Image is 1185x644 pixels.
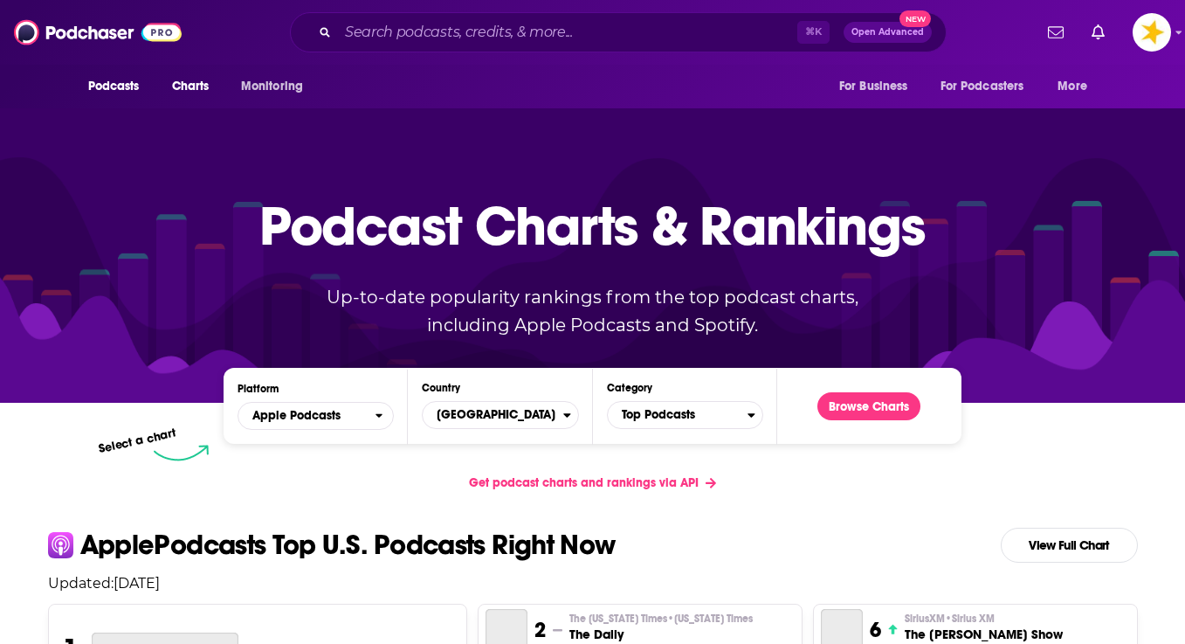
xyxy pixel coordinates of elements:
[161,70,220,103] a: Charts
[338,18,797,46] input: Search podcasts, credits, & more...
[905,612,1063,643] a: SiriusXM•Sirius XMThe [PERSON_NAME] Show
[1133,13,1171,52] span: Logged in as Spreaker_Prime
[290,12,947,52] div: Search podcasts, credits, & more...
[899,10,931,27] span: New
[905,626,1063,643] h3: The [PERSON_NAME] Show
[34,575,1152,592] p: Updated: [DATE]
[238,402,394,430] h2: Platforms
[1133,13,1171,52] button: Show profile menu
[80,531,616,559] p: Apple Podcasts Top U.S. Podcasts Right Now
[1001,528,1138,563] a: View Full Chart
[817,392,920,420] button: Browse Charts
[797,21,830,44] span: ⌘ K
[98,426,178,456] p: Select a chart
[238,402,394,430] button: open menu
[154,445,209,461] img: select arrow
[929,70,1050,103] button: open menu
[569,612,753,643] a: The [US_STATE] Times•[US_STATE] TimesThe Daily
[172,74,210,99] span: Charts
[905,612,995,626] span: SiriusXM
[423,400,562,430] span: [GEOGRAPHIC_DATA]
[844,22,932,43] button: Open AdvancedNew
[455,461,730,504] a: Get podcast charts and rankings via API
[945,613,995,625] span: • Sirius XM
[851,28,924,37] span: Open Advanced
[1058,74,1087,99] span: More
[88,74,140,99] span: Podcasts
[76,70,162,103] button: open menu
[469,475,699,490] span: Get podcast charts and rankings via API
[1085,17,1112,47] a: Show notifications dropdown
[1041,17,1071,47] a: Show notifications dropdown
[608,400,748,430] span: Top Podcasts
[422,401,578,429] button: Countries
[252,410,341,422] span: Apple Podcasts
[905,612,1063,626] p: SiriusXM • Sirius XM
[607,401,763,429] button: Categories
[534,617,546,643] h3: 2
[569,612,753,626] span: The [US_STATE] Times
[839,74,908,99] span: For Business
[241,74,303,99] span: Monitoring
[940,74,1024,99] span: For Podcasters
[293,283,893,339] p: Up-to-date popularity rankings from the top podcast charts, including Apple Podcasts and Spotify.
[667,613,753,625] span: • [US_STATE] Times
[1133,13,1171,52] img: User Profile
[259,169,926,282] p: Podcast Charts & Rankings
[827,70,930,103] button: open menu
[48,532,73,557] img: apple Icon
[569,626,753,643] h3: The Daily
[569,612,753,626] p: The New York Times • New York Times
[229,70,326,103] button: open menu
[870,617,881,643] h3: 6
[1045,70,1109,103] button: open menu
[14,16,182,49] img: Podchaser - Follow, Share and Rate Podcasts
